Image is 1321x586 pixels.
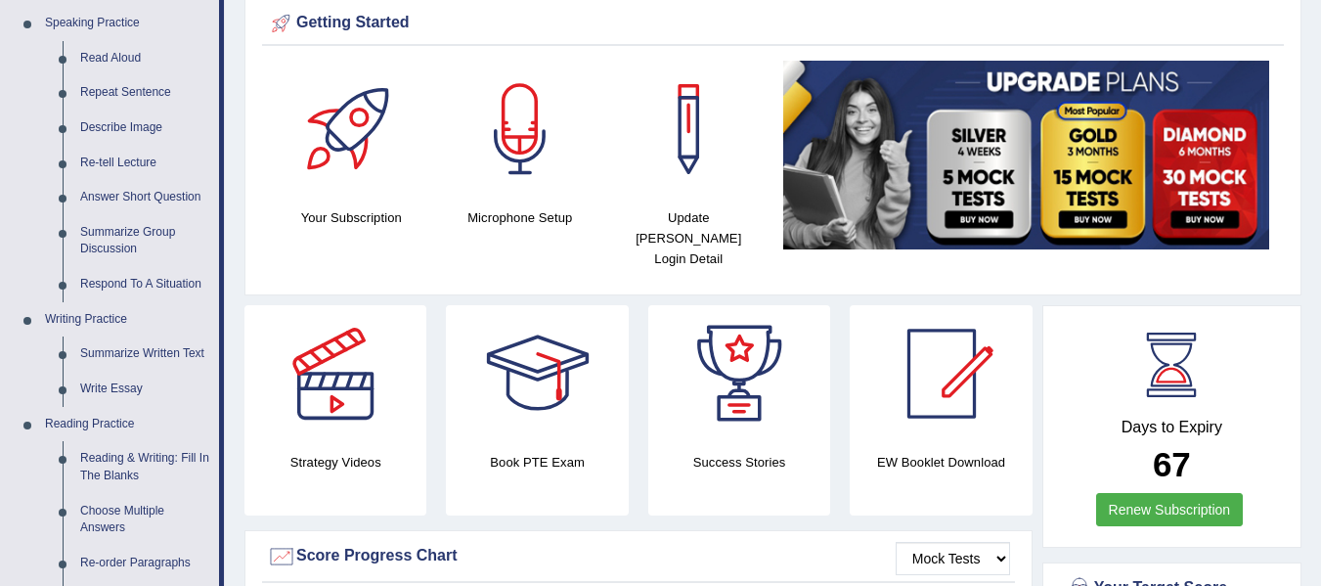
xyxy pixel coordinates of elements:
[71,372,219,407] a: Write Essay
[71,494,219,546] a: Choose Multiple Answers
[36,6,219,41] a: Speaking Practice
[71,75,219,111] a: Repeat Sentence
[267,542,1010,571] div: Score Progress Chart
[446,452,628,473] h4: Book PTE Exam
[71,337,219,372] a: Summarize Written Text
[71,146,219,181] a: Re-tell Lecture
[850,452,1032,473] h4: EW Booklet Download
[71,441,219,493] a: Reading & Writing: Fill In The Blanks
[1096,493,1244,526] a: Renew Subscription
[244,452,426,473] h4: Strategy Videos
[71,41,219,76] a: Read Aloud
[36,302,219,338] a: Writing Practice
[71,111,219,146] a: Describe Image
[614,207,764,269] h4: Update [PERSON_NAME] Login Detail
[446,207,595,228] h4: Microphone Setup
[71,180,219,215] a: Answer Short Question
[648,452,830,473] h4: Success Stories
[36,407,219,442] a: Reading Practice
[1065,419,1279,436] h4: Days to Expiry
[71,215,219,267] a: Summarize Group Discussion
[71,267,219,302] a: Respond To A Situation
[277,207,426,228] h4: Your Subscription
[1153,445,1191,483] b: 67
[71,546,219,581] a: Re-order Paragraphs
[267,9,1279,38] div: Getting Started
[783,61,1270,249] img: small5.jpg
